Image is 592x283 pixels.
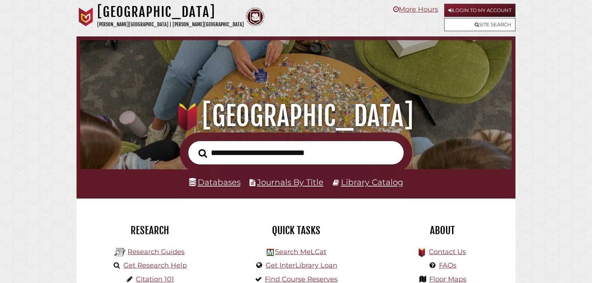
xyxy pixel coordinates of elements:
[375,224,510,237] h2: About
[275,248,326,256] a: Search MeLCat
[267,249,274,256] img: Hekman Library Logo
[198,149,207,158] i: Search
[97,4,244,20] h1: [GEOGRAPHIC_DATA]
[114,247,126,258] img: Hekman Library Logo
[444,18,515,31] a: Site Search
[89,99,503,132] h1: [GEOGRAPHIC_DATA]
[266,261,337,269] a: Get InterLibrary Loan
[439,261,457,269] a: FAQs
[246,8,264,26] img: Calvin Theological Seminary
[257,177,323,187] a: Journals By Title
[123,261,187,269] a: Get Research Help
[97,20,244,29] p: [PERSON_NAME][GEOGRAPHIC_DATA] | [PERSON_NAME][GEOGRAPHIC_DATA]
[228,224,364,237] h2: Quick Tasks
[189,177,240,187] a: Databases
[77,8,95,26] img: Calvin University
[429,248,466,256] a: Contact Us
[128,248,185,256] a: Research Guides
[341,177,403,187] a: Library Catalog
[444,4,515,17] a: Login to My Account
[195,147,211,160] button: Search
[393,5,438,14] a: More Hours
[82,224,217,237] h2: Research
